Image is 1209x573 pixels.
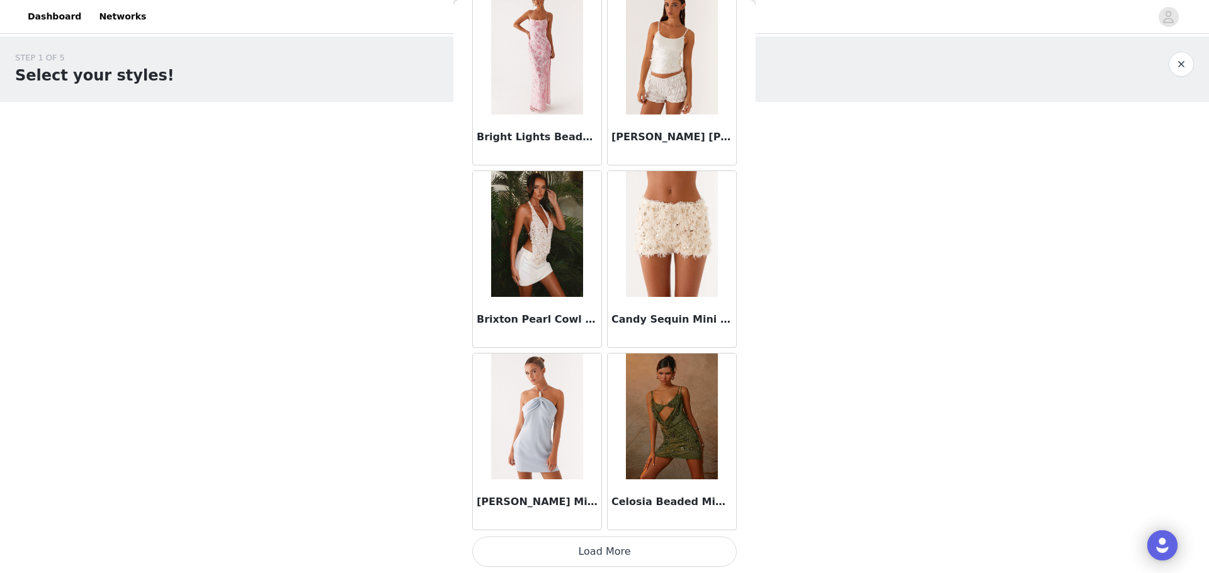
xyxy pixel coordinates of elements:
div: avatar [1162,7,1174,27]
a: Dashboard [20,3,89,31]
img: Cecelia Mini Dress - Blue [491,353,582,479]
h3: Celosia Beaded Mini Dress - Khaki [611,494,732,509]
button: Load More [472,537,737,567]
img: Brixton Pearl Cowl Neck Halter Top - Pearl [491,171,582,297]
h3: Candy Sequin Mini Shorts - White [611,312,732,327]
a: Networks [91,3,154,31]
img: Candy Sequin Mini Shorts - White [626,171,717,297]
h1: Select your styles! [15,64,174,87]
h3: Bright Lights Beaded Maxi Dress - Pink [477,130,598,145]
h3: Brixton Pearl Cowl Neck Halter Top - Pearl [477,312,598,327]
div: Open Intercom Messenger [1147,530,1178,560]
h3: [PERSON_NAME] [PERSON_NAME] Top - White [611,130,732,145]
img: Celosia Beaded Mini Dress - Khaki [626,353,717,479]
div: STEP 1 OF 5 [15,52,174,64]
h3: [PERSON_NAME] Mini Dress - Blue [477,494,598,509]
